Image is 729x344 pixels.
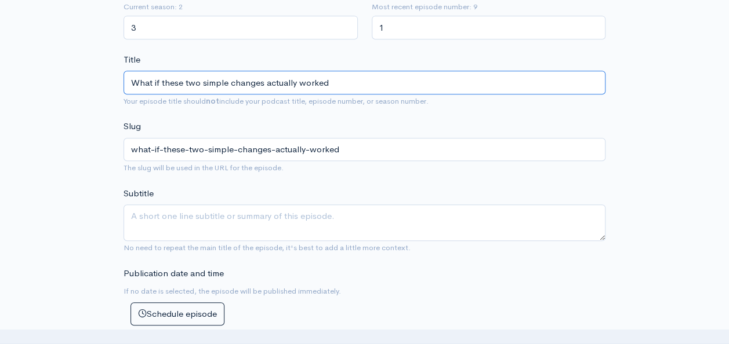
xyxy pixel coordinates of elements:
[124,286,341,296] small: If no date is selected, the episode will be published immediately.
[124,1,358,13] small: Current season: 2
[124,138,605,162] input: title-of-episode
[124,267,224,280] label: Publication date and time
[124,71,605,94] input: What is the episode's title?
[372,16,606,39] input: Enter episode number
[124,120,141,133] label: Slug
[124,163,284,173] small: The slug will be used in the URL for the episode.
[124,187,154,200] label: Subtitle
[206,96,219,106] strong: not
[124,16,358,39] input: Enter season number for this episode
[124,53,140,67] label: Title
[124,96,429,106] small: Your episode title should include your podcast title, episode number, or season number.
[124,243,411,252] small: No need to repeat the main title of the episode, it's best to add a little more context.
[130,302,224,326] button: Schedule episode
[372,1,606,13] small: Most recent episode number: 9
